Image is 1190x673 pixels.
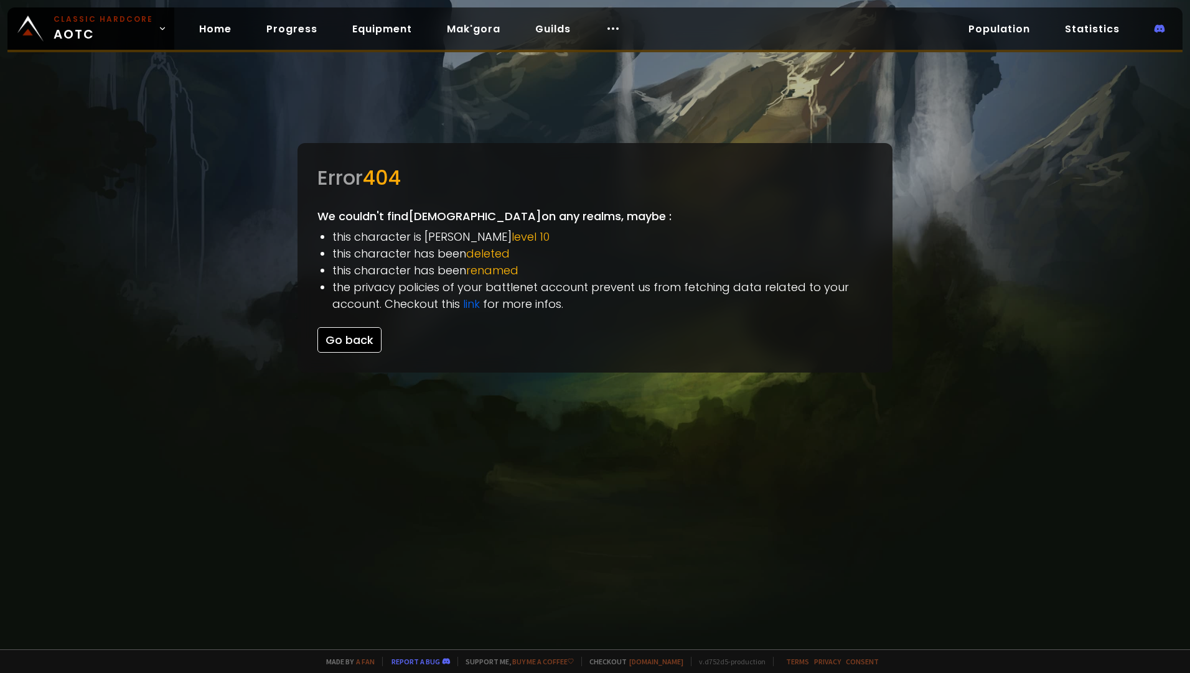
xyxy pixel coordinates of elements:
[317,332,382,348] a: Go back
[317,163,873,193] div: Error
[1055,16,1130,42] a: Statistics
[189,16,241,42] a: Home
[317,327,382,353] button: Go back
[363,164,401,192] span: 404
[332,279,873,312] li: the privacy policies of your battlenet account prevent us from fetching data related to your acco...
[581,657,683,666] span: Checkout
[342,16,422,42] a: Equipment
[54,14,153,25] small: Classic Hardcore
[512,657,574,666] a: Buy me a coffee
[466,246,510,261] span: deleted
[356,657,375,666] a: a fan
[391,657,440,666] a: Report a bug
[332,262,873,279] li: this character has been
[466,262,518,278] span: renamed
[512,229,550,244] span: level 10
[958,16,1040,42] a: Population
[525,16,581,42] a: Guilds
[7,7,174,50] a: Classic HardcoreAOTC
[786,657,809,666] a: Terms
[463,296,480,312] a: link
[256,16,327,42] a: Progress
[332,245,873,262] li: this character has been
[846,657,879,666] a: Consent
[691,657,766,666] span: v. d752d5 - production
[814,657,841,666] a: Privacy
[319,657,375,666] span: Made by
[54,14,153,44] span: AOTC
[457,657,574,666] span: Support me,
[629,657,683,666] a: [DOMAIN_NAME]
[437,16,510,42] a: Mak'gora
[332,228,873,245] li: this character is [PERSON_NAME]
[297,143,892,373] div: We couldn't find [DEMOGRAPHIC_DATA] on any realms, maybe :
